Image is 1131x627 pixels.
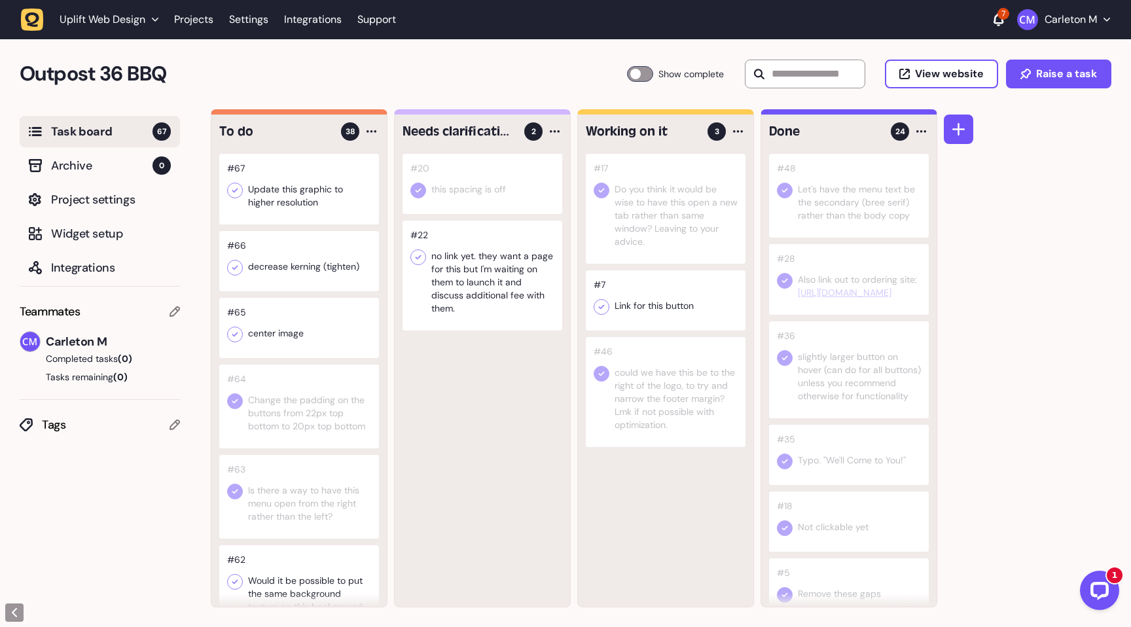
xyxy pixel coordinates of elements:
[1006,60,1111,88] button: Raise a task
[895,126,905,137] span: 24
[20,218,180,249] button: Widget setup
[20,58,627,90] h2: Outpost 36 BBQ
[51,156,153,175] span: Archive
[229,8,268,31] a: Settings
[219,122,332,141] h4: To do
[174,8,213,31] a: Projects
[769,122,882,141] h4: Done
[113,371,128,383] span: (0)
[915,69,984,79] span: View website
[403,122,515,141] h4: Needs clarification
[20,302,81,321] span: Teammates
[20,184,180,215] button: Project settings
[60,13,145,26] span: Uplift Web Design
[1045,13,1097,26] p: Carleton M
[20,352,170,365] button: Completed tasks(0)
[153,156,171,175] span: 0
[51,190,171,209] span: Project settings
[586,122,698,141] h4: Working on it
[51,224,171,243] span: Widget setup
[20,370,180,384] button: Tasks remaining(0)
[284,8,342,31] a: Integrations
[20,116,180,147] button: Task board67
[997,8,1009,20] div: 7
[20,150,180,181] button: Archive0
[118,353,132,365] span: (0)
[1036,69,1097,79] span: Raise a task
[51,122,153,141] span: Task board
[21,8,166,31] button: Uplift Web Design
[1017,9,1038,30] img: Carleton M
[357,13,396,26] a: Support
[153,122,171,141] span: 67
[1017,9,1110,30] button: Carleton M
[715,126,719,137] span: 3
[42,416,170,434] span: Tags
[885,60,998,88] button: View website
[20,252,180,283] button: Integrations
[20,332,40,351] img: Carleton M
[51,259,171,277] span: Integrations
[346,126,355,137] span: 38
[531,126,536,137] span: 2
[658,66,724,82] span: Show complete
[1069,565,1124,620] iframe: LiveChat chat widget
[46,332,180,351] span: Carleton M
